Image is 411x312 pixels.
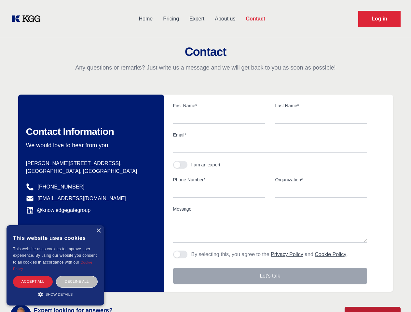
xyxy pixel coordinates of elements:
[275,176,367,183] label: Organization*
[133,10,158,27] a: Home
[26,160,154,167] p: [PERSON_NAME][STREET_ADDRESS],
[13,276,53,287] div: Accept all
[38,183,85,191] a: [PHONE_NUMBER]
[26,206,91,214] a: @knowledgegategroup
[46,292,73,296] span: Show details
[173,176,265,183] label: Phone Number*
[26,141,154,149] p: We would love to hear from you.
[210,10,240,27] a: About us
[173,268,367,284] button: Let's talk
[240,10,270,27] a: Contact
[184,10,210,27] a: Expert
[26,167,154,175] p: [GEOGRAPHIC_DATA], [GEOGRAPHIC_DATA]
[26,126,154,137] h2: Contact Information
[173,206,367,212] label: Message
[191,162,221,168] div: I am an expert
[10,14,46,24] a: KOL Knowledge Platform: Talk to Key External Experts (KEE)
[275,102,367,109] label: Last Name*
[13,230,98,246] div: This website uses cookies
[56,276,98,287] div: Decline all
[173,102,265,109] label: First Name*
[191,251,348,258] p: By selecting this, you agree to the and .
[96,228,101,233] div: Close
[173,132,367,138] label: Email*
[38,195,126,202] a: [EMAIL_ADDRESS][DOMAIN_NAME]
[358,11,401,27] a: Request Demo
[13,260,92,271] a: Cookie Policy
[315,252,346,257] a: Cookie Policy
[8,45,403,58] h2: Contact
[378,281,411,312] iframe: Chat Widget
[158,10,184,27] a: Pricing
[13,247,97,265] span: This website uses cookies to improve user experience. By using our website you consent to all coo...
[271,252,303,257] a: Privacy Policy
[8,64,403,71] p: Any questions or remarks? Just write us a message and we will get back to you as soon as possible!
[13,291,98,297] div: Show details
